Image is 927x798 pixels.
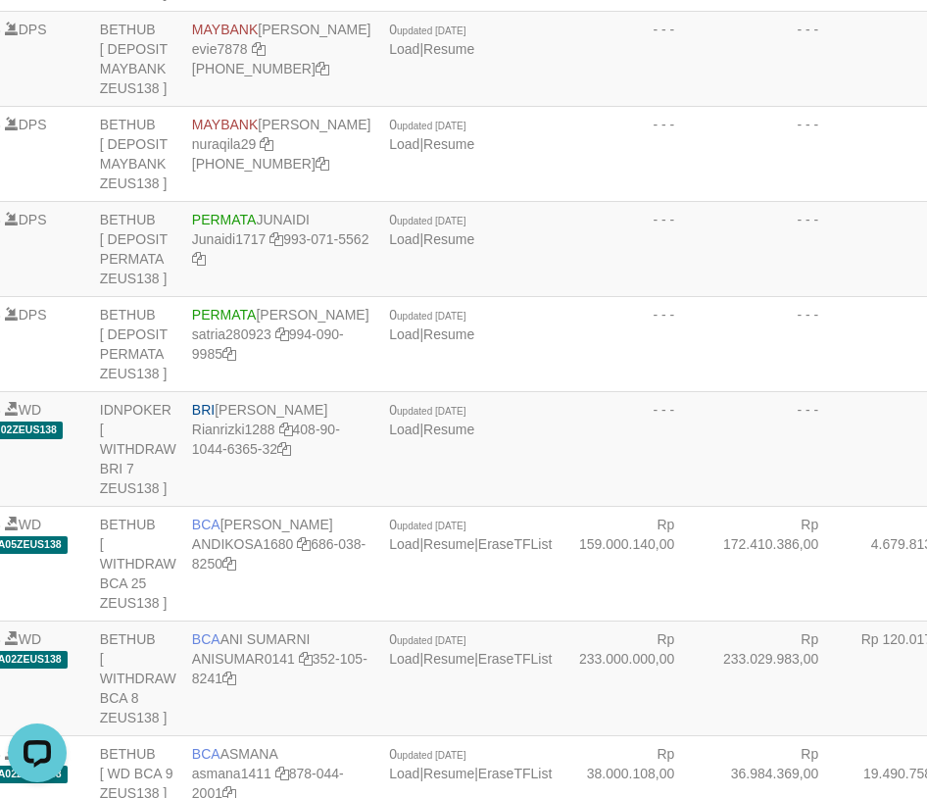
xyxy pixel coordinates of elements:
td: IDNPOKER [ WITHDRAW BRI 7 ZEUS138 ] [92,391,184,506]
button: Open LiveChat chat widget [8,8,67,67]
a: Copy 9940909985 to clipboard [222,346,236,362]
a: Resume [423,41,474,57]
td: [PERSON_NAME] [PHONE_NUMBER] [184,11,381,106]
a: Resume [423,536,474,552]
a: Resume [423,766,474,781]
a: Copy Junaidi1717 to clipboard [269,231,283,247]
a: EraseTFList [478,651,552,667]
td: Rp 233.029.983,00 [704,621,848,735]
td: - - - [704,11,848,106]
span: updated [DATE] [397,521,465,531]
a: ANDIKOSA1680 [192,536,294,552]
span: updated [DATE] [397,25,465,36]
span: PERMATA [192,307,257,323]
a: asmana1411 [192,766,271,781]
td: BETHUB [ DEPOSIT PERMATA ZEUS138 ] [92,201,184,296]
span: | | [389,746,552,781]
td: - - - [560,296,704,391]
span: MAYBANK [192,117,258,132]
a: Load [389,766,419,781]
span: updated [DATE] [397,121,465,131]
a: Copy ANDIKOSA1680 to clipboard [297,536,311,552]
td: - - - [704,296,848,391]
span: | | [389,517,552,552]
a: EraseTFList [478,766,552,781]
a: evie7878 [192,41,248,57]
span: 0 [389,117,465,132]
span: updated [DATE] [397,216,465,226]
td: - - - [560,11,704,106]
td: Rp 159.000.140,00 [560,506,704,621]
a: Load [389,422,419,437]
a: nuraqila29 [192,136,256,152]
span: 0 [389,22,465,37]
span: | [389,402,474,437]
td: ANI SUMARNI 352-105-8241 [184,621,381,735]
a: Copy asmana1411 to clipboard [275,766,289,781]
span: | | [389,631,552,667]
a: Copy 408901044636532 to clipboard [277,441,291,457]
a: Copy evie7878 to clipboard [252,41,266,57]
a: Copy 8743968600 to clipboard [316,156,329,172]
td: [PERSON_NAME] 686-038-8250 [184,506,381,621]
a: Load [389,41,419,57]
span: BCA [192,517,220,532]
a: Copy Rianrizki1288 to clipboard [279,422,293,437]
td: BETHUB [ WITHDRAW BCA 8 ZEUS138 ] [92,621,184,735]
span: 0 [389,746,465,762]
span: | [389,307,474,342]
td: BETHUB [ DEPOSIT MAYBANK ZEUS138 ] [92,11,184,106]
td: - - - [704,391,848,506]
span: | [389,117,474,152]
td: [PERSON_NAME] [PHONE_NUMBER] [184,106,381,201]
span: updated [DATE] [397,635,465,646]
td: - - - [560,201,704,296]
span: | [389,212,474,247]
a: Copy nuraqila29 to clipboard [260,136,273,152]
a: Load [389,651,419,667]
td: Rp 233.000.000,00 [560,621,704,735]
a: Copy satria280923 to clipboard [275,326,289,342]
a: Junaidi1717 [192,231,267,247]
a: EraseTFList [478,536,552,552]
span: updated [DATE] [397,311,465,322]
span: BRI [192,402,215,418]
span: updated [DATE] [397,406,465,417]
span: 0 [389,307,465,323]
span: 0 [389,402,465,418]
span: MAYBANK [192,22,258,37]
span: 0 [389,631,465,647]
td: JUNAIDI 993-071-5562 [184,201,381,296]
span: | [389,22,474,57]
td: - - - [560,391,704,506]
a: Load [389,231,419,247]
td: BETHUB [ DEPOSIT MAYBANK ZEUS138 ] [92,106,184,201]
a: Load [389,536,419,552]
span: BCA [192,631,220,647]
a: Copy 8004940100 to clipboard [316,61,329,76]
a: Copy ANISUMAR0141 to clipboard [299,651,313,667]
a: satria280923 [192,326,271,342]
a: Resume [423,326,474,342]
span: PERMATA [192,212,257,227]
a: ANISUMAR0141 [192,651,295,667]
a: Resume [423,136,474,152]
a: Resume [423,231,474,247]
a: Rianrizki1288 [192,422,275,437]
td: BETHUB [ DEPOSIT PERMATA ZEUS138 ] [92,296,184,391]
span: BCA [192,746,220,762]
td: - - - [704,106,848,201]
td: - - - [560,106,704,201]
td: - - - [704,201,848,296]
td: [PERSON_NAME] 408-90-1044-6365-32 [184,391,381,506]
span: 0 [389,517,465,532]
a: Copy 3521058241 to clipboard [222,671,236,686]
span: updated [DATE] [397,750,465,761]
a: Copy 9930715562 to clipboard [192,251,206,267]
a: Resume [423,422,474,437]
td: Rp 172.410.386,00 [704,506,848,621]
a: Resume [423,651,474,667]
a: Load [389,136,419,152]
span: 0 [389,212,465,227]
td: BETHUB [ WITHDRAW BCA 25 ZEUS138 ] [92,506,184,621]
